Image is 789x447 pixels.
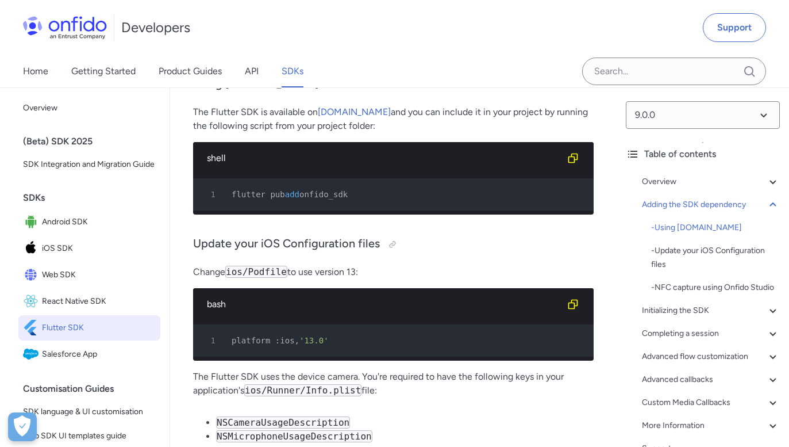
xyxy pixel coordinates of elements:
[282,55,303,87] a: SDKs
[299,190,348,199] span: onfido_sdk
[18,400,160,423] a: SDK language & UI customisation
[23,214,42,230] img: IconAndroid SDK
[561,293,584,316] button: Copy code snippet button
[198,188,224,201] span: 1
[216,430,372,442] code: NSMicrophoneUsageDescription
[23,55,48,87] a: Home
[23,158,156,171] span: SDK Integration and Migration Guide
[18,342,160,367] a: IconSalesforce AppSalesforce App
[18,315,160,341] a: IconFlutter SDKFlutter SDK
[232,190,285,199] span: flutter pub
[42,346,156,362] span: Salesforce App
[642,327,780,341] a: Completing a session
[23,16,107,39] img: Onfido Logo
[18,289,160,314] a: IconReact Native SDKReact Native SDK
[23,429,156,443] span: Web SDK UI templates guide
[193,265,594,279] p: Change to use version 13:
[23,293,42,310] img: IconReact Native SDK
[207,151,561,165] div: shell
[18,97,160,120] a: Overview
[23,186,165,209] div: SDKs
[193,235,594,254] h3: Update your iOS Configuration files
[18,153,160,176] a: SDK Integration and Migration Guide
[23,346,42,362] img: IconSalesforce App
[642,175,780,189] a: Overview
[651,244,780,272] a: -Update your iOS Configuration files
[225,266,287,278] code: ios/Podfile
[42,267,156,283] span: Web SDK
[8,412,37,441] button: Open Preferences
[299,336,329,345] span: '13.0'
[193,370,594,398] p: The Flutter SDK uses the device camera. You're required to have the following keys in your applic...
[18,209,160,235] a: IconAndroid SDKAndroid SDK
[651,221,780,235] div: - Using [DOMAIN_NAME]
[42,293,156,310] span: React Native SDK
[23,101,156,115] span: Overview
[23,240,42,257] img: IconiOS SDK
[23,267,42,283] img: IconWeb SDK
[198,334,224,347] span: 1
[561,147,584,170] button: Copy code snippet button
[232,336,299,345] span: platform :ios,
[18,262,160,288] a: IconWeb SDKWeb SDK
[23,320,42,336] img: IconFlutter SDK
[193,105,594,133] p: The Flutter SDK is available on and you can include it in your project by running the following s...
[42,240,156,257] span: iOS SDK
[642,373,780,387] a: Advanced callbacks
[23,405,156,419] span: SDK language & UI customisation
[642,419,780,433] a: More Information
[651,281,780,295] a: -NFC capture using Onfido Studio
[244,384,361,396] code: ios/Runner/Info.plist
[626,147,780,161] div: Table of contents
[642,198,780,212] a: Adding the SDK dependency
[642,304,780,318] a: Initializing the SDK
[23,377,165,400] div: Customisation Guides
[642,396,780,410] a: Custom Media Callbacks
[651,281,780,295] div: - NFC capture using Onfido Studio
[42,320,156,336] span: Flutter SDK
[8,412,37,441] div: Cookie Preferences
[582,58,766,85] input: Onfido search input field
[642,350,780,364] a: Advanced flow customization
[285,190,299,199] span: add
[207,297,561,311] div: bash
[651,221,780,235] a: -Using [DOMAIN_NAME]
[159,55,222,87] a: Product Guides
[121,18,190,37] h1: Developers
[245,55,259,87] a: API
[318,106,391,117] a: [DOMAIN_NAME]
[18,236,160,261] a: IconiOS SDKiOS SDK
[23,130,165,153] div: (Beta) SDK 2025
[71,55,136,87] a: Getting Started
[651,244,780,272] div: - Update your iOS Configuration files
[216,417,350,429] code: NSCameraUsageDescription
[703,13,766,42] a: Support
[42,214,156,230] span: Android SDK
